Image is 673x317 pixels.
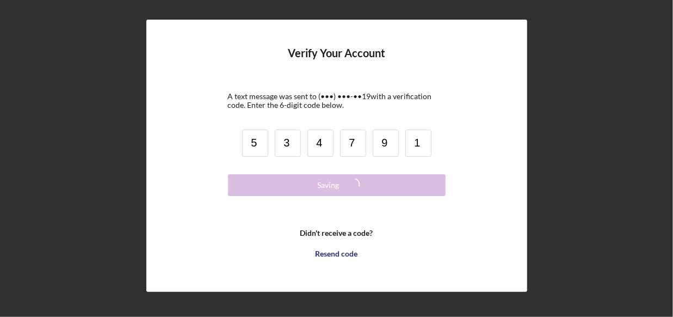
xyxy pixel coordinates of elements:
h4: Verify Your Account [288,47,385,76]
button: Resend code [228,243,446,265]
b: Didn't receive a code? [300,229,373,237]
button: Saving [228,174,446,196]
div: Resend code [316,243,358,265]
div: A text message was sent to (•••) •••-•• 19 with a verification code. Enter the 6-digit code below. [228,92,446,109]
div: Saving [318,174,339,196]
